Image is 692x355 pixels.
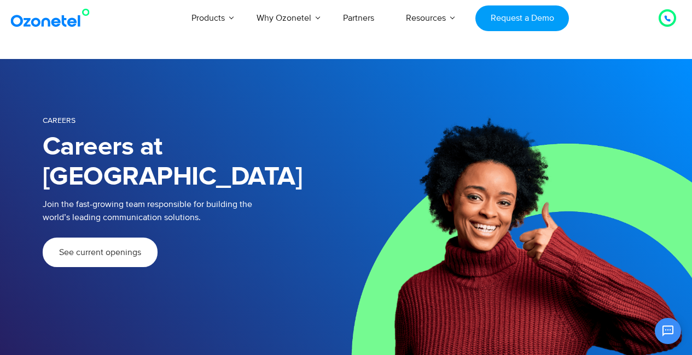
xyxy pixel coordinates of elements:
button: Open chat [655,318,681,344]
span: See current openings [59,248,141,257]
a: See current openings [43,238,158,267]
a: Request a Demo [475,5,569,31]
span: Careers [43,116,75,125]
h1: Careers at [GEOGRAPHIC_DATA] [43,132,346,192]
p: Join the fast-growing team responsible for building the world’s leading communication solutions. [43,198,330,224]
